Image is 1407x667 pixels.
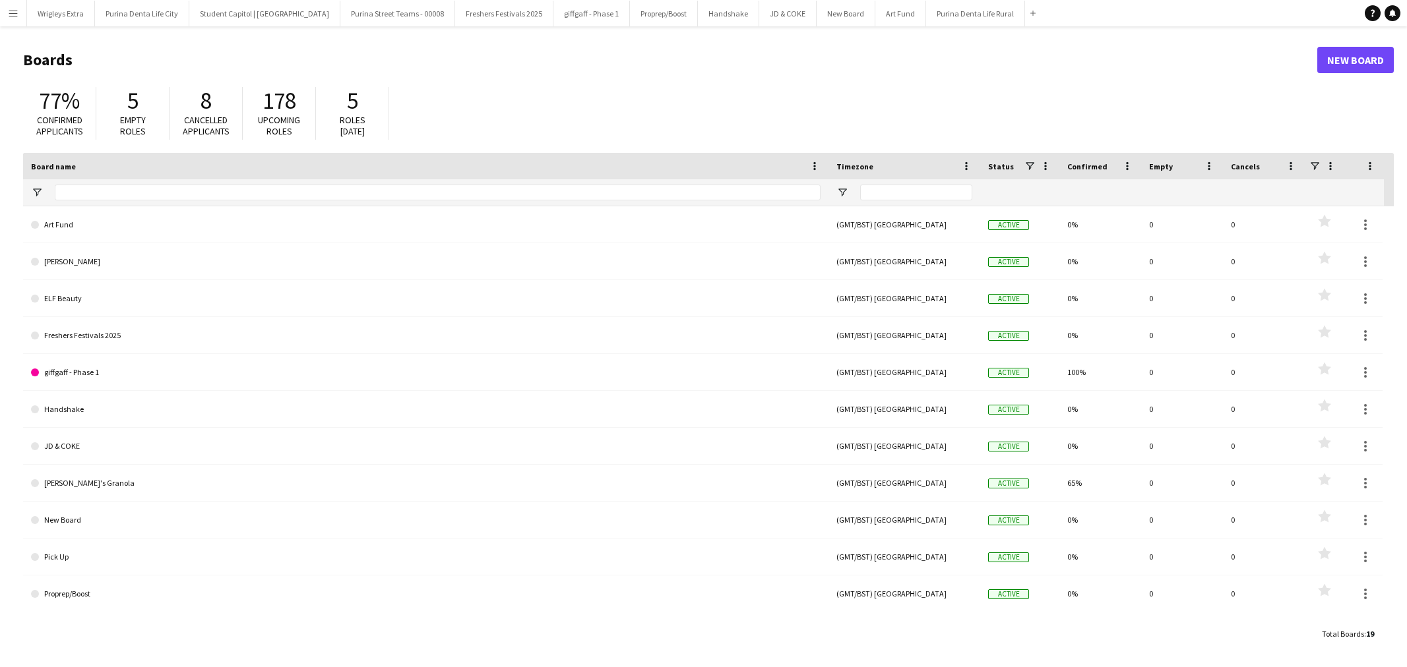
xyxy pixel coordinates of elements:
button: Proprep/Boost [630,1,698,26]
div: 0 [1223,465,1305,501]
span: Empty [1149,161,1173,171]
span: Cancels [1231,161,1260,171]
span: Upcoming roles [258,114,300,137]
div: 0 [1141,428,1223,464]
span: Active [988,368,1029,378]
div: 0 [1223,243,1305,279]
a: New Board [1317,47,1394,73]
span: Timezone [836,161,873,171]
span: Cancelled applicants [183,114,230,137]
span: Active [988,220,1029,230]
div: 0% [1059,502,1141,538]
button: Purina Street Teams - 00008 [340,1,455,26]
div: 0 [1223,280,1305,316]
span: 5 [347,86,358,115]
span: Active [988,515,1029,525]
div: (GMT/BST) [GEOGRAPHIC_DATA] [829,428,980,464]
span: 19 [1366,629,1374,639]
span: Confirmed [1067,161,1108,171]
span: Board name [31,161,76,171]
span: Active [988,294,1029,304]
a: New Board [31,502,821,538]
div: 0 [1223,575,1305,612]
div: 0 [1223,354,1305,390]
div: 0% [1059,575,1141,612]
span: 5 [127,86,139,115]
div: 0 [1141,354,1223,390]
a: Pick Up [31,538,821,575]
div: (GMT/BST) [GEOGRAPHIC_DATA] [829,502,980,538]
div: 0 [1223,391,1305,427]
span: Active [988,257,1029,267]
a: ELF Beauty [31,280,821,317]
div: 0 [1141,206,1223,243]
div: 0 [1141,317,1223,353]
button: giffgaff - Phase 1 [553,1,630,26]
span: 178 [263,86,296,115]
span: Total Boards [1322,629,1364,639]
button: Freshers Festivals 2025 [455,1,553,26]
div: 0 [1223,538,1305,575]
div: 0 [1141,465,1223,501]
a: giffgaff - Phase 1 [31,354,821,391]
div: 0 [1223,428,1305,464]
span: 8 [201,86,212,115]
a: JD & COKE [31,428,821,465]
a: Proprep/Boost [31,575,821,612]
button: Art Fund [875,1,926,26]
div: 0 [1141,280,1223,316]
div: (GMT/BST) [GEOGRAPHIC_DATA] [829,280,980,316]
div: 0 [1141,575,1223,612]
div: 0 [1223,206,1305,243]
div: 0% [1059,428,1141,464]
div: 0% [1059,206,1141,243]
a: [PERSON_NAME]'s Granola [31,465,821,502]
div: 0% [1059,243,1141,279]
span: Active [988,589,1029,599]
a: Freshers Festivals 2025 [31,317,821,354]
button: Handshake [698,1,759,26]
div: 0% [1059,538,1141,575]
button: Student Capitol | [GEOGRAPHIC_DATA] [189,1,340,26]
div: 0 [1223,317,1305,353]
button: Purina Denta Life Rural [926,1,1025,26]
div: : [1322,621,1374,647]
div: (GMT/BST) [GEOGRAPHIC_DATA] [829,243,980,279]
button: JD & COKE [759,1,817,26]
span: Empty roles [120,114,146,137]
button: Open Filter Menu [31,187,43,198]
span: Confirmed applicants [36,114,83,137]
span: Active [988,442,1029,451]
span: 77% [39,86,80,115]
div: 0% [1059,391,1141,427]
div: (GMT/BST) [GEOGRAPHIC_DATA] [829,317,980,353]
a: Handshake [31,391,821,428]
span: Active [988,331,1029,341]
div: (GMT/BST) [GEOGRAPHIC_DATA] [829,206,980,243]
div: (GMT/BST) [GEOGRAPHIC_DATA] [829,538,980,575]
div: (GMT/BST) [GEOGRAPHIC_DATA] [829,465,980,501]
h1: Boards [23,50,1317,70]
span: Active [988,478,1029,488]
div: 0 [1141,243,1223,279]
div: 0 [1141,391,1223,427]
button: Open Filter Menu [836,187,848,198]
div: 65% [1059,465,1141,501]
div: (GMT/BST) [GEOGRAPHIC_DATA] [829,575,980,612]
div: (GMT/BST) [GEOGRAPHIC_DATA] [829,391,980,427]
button: Wrigleys Extra [27,1,95,26]
span: Active [988,552,1029,562]
div: 100% [1059,354,1141,390]
div: (GMT/BST) [GEOGRAPHIC_DATA] [829,354,980,390]
input: Timezone Filter Input [860,185,972,200]
div: 0 [1223,502,1305,538]
div: 0% [1059,280,1141,316]
input: Board name Filter Input [55,185,821,200]
span: Active [988,405,1029,415]
a: [PERSON_NAME] [31,243,821,280]
div: 0 [1141,538,1223,575]
button: New Board [817,1,875,26]
div: 0% [1059,317,1141,353]
a: Art Fund [31,206,821,243]
div: 0 [1141,502,1223,538]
